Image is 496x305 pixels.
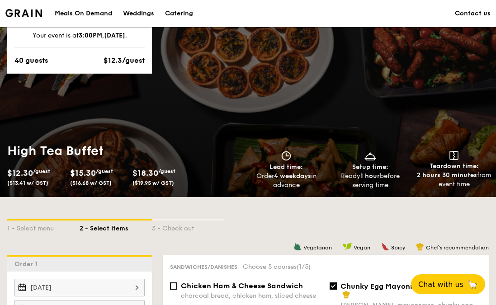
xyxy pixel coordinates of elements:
[158,168,175,174] span: /guest
[243,263,311,271] span: Choose 5 courses
[303,244,332,251] span: Vegetarian
[7,221,80,233] div: 1 - Select menu
[152,221,224,233] div: 3 - Check out
[170,264,237,270] span: Sandwiches/Danishes
[411,274,485,294] button: Chat with us🦙
[332,172,408,190] div: Ready before serving time
[70,180,112,186] span: ($16.68 w/ GST)
[5,9,42,17] a: Logotype
[80,221,152,233] div: 2 - Select items
[14,55,48,66] div: 40 guests
[330,282,337,290] input: Chunky Egg Mayonnaise Sandwich[PERSON_NAME], mayonnaise, chunky egg spread
[279,151,293,161] img: icon-clock.2db775ea.svg
[364,151,377,161] img: icon-dish.430c3a2e.svg
[342,291,350,299] img: icon-chef-hat.a58ddaea.svg
[5,9,42,17] img: Grain
[96,168,113,174] span: /guest
[70,168,96,178] span: $15.30
[418,280,463,289] span: Chat with us
[417,171,477,179] strong: 2 hours 30 minutes
[132,180,174,186] span: ($19.95 w/ GST)
[7,180,48,186] span: ($13.41 w/ GST)
[360,172,380,180] strong: 1 hour
[14,279,145,296] input: Event date
[104,55,145,66] div: $12.3/guest
[343,243,352,251] img: icon-vegan.f8ff3823.svg
[33,168,50,174] span: /guest
[352,163,388,171] span: Setup time:
[416,171,492,189] div: from event time
[14,260,41,268] span: Order 1
[7,143,245,159] h1: High Tea Buffet
[181,292,322,300] div: charcoal bread, chicken ham, sliced cheese
[170,282,177,290] input: Chicken Ham & Cheese Sandwichcharcoal bread, chicken ham, sliced cheese
[381,243,389,251] img: icon-spicy.37a8142b.svg
[340,282,467,291] span: Chunky Egg Mayonnaise Sandwich
[430,162,479,170] span: Teardown time:
[269,163,303,171] span: Lead time:
[297,263,311,271] span: (1/5)
[274,172,311,180] strong: 4 weekdays
[104,32,125,39] strong: [DATE]
[354,244,370,251] span: Vegan
[181,282,303,290] span: Chicken Ham & Cheese Sandwich
[7,168,33,178] span: $12.30
[79,32,102,39] strong: 3:00PM
[293,243,302,251] img: icon-vegetarian.fe4039eb.svg
[416,243,424,251] img: icon-chef-hat.a58ddaea.svg
[248,172,325,190] div: Order in advance
[467,279,478,290] span: 🦙
[449,151,458,160] img: icon-teardown.65201eee.svg
[132,168,158,178] span: $18.30
[14,31,145,48] div: Your event is at , .
[426,244,489,251] span: Chef's recommendation
[391,244,405,251] span: Spicy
